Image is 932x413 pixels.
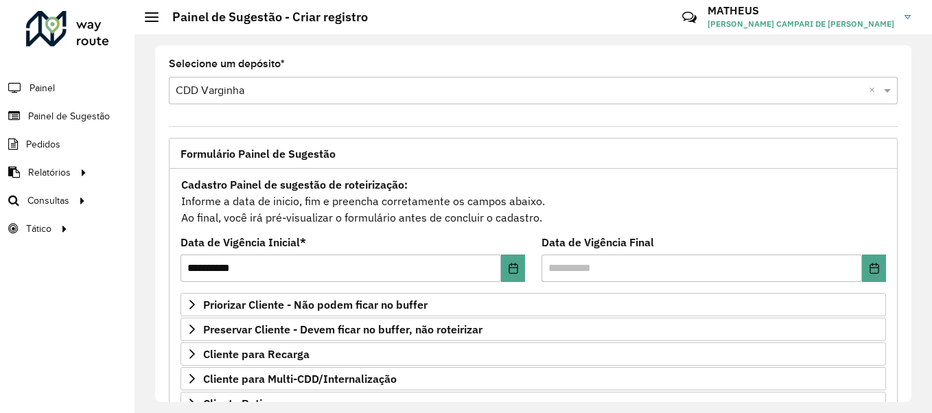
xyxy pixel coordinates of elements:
span: Pedidos [26,137,60,152]
h3: MATHEUS [708,4,894,17]
button: Choose Date [501,255,525,282]
a: Preservar Cliente - Devem ficar no buffer, não roteirizar [180,318,886,341]
a: Cliente para Multi-CDD/Internalização [180,367,886,390]
a: Contato Rápido [675,3,704,32]
span: Painel de Sugestão [28,109,110,123]
span: Preservar Cliente - Devem ficar no buffer, não roteirizar [203,324,482,335]
span: Clear all [869,82,881,99]
label: Data de Vigência Final [541,234,654,250]
div: Informe a data de inicio, fim e preencha corretamente os campos abaixo. Ao final, você irá pré-vi... [180,176,886,226]
span: Formulário Painel de Sugestão [180,148,336,159]
span: Cliente para Recarga [203,349,310,359]
strong: Cadastro Painel de sugestão de roteirização: [181,178,408,191]
span: Relatórios [28,165,71,180]
button: Choose Date [862,255,886,282]
span: [PERSON_NAME] CAMPARI DE [PERSON_NAME] [708,18,894,30]
span: Tático [26,222,51,236]
span: Priorizar Cliente - Não podem ficar no buffer [203,299,428,310]
a: Priorizar Cliente - Não podem ficar no buffer [180,293,886,316]
h2: Painel de Sugestão - Criar registro [159,10,368,25]
span: Cliente Retira [203,398,272,409]
label: Data de Vigência Inicial [180,234,306,250]
span: Consultas [27,193,69,208]
a: Cliente para Recarga [180,342,886,366]
label: Selecione um depósito [169,56,285,72]
span: Cliente para Multi-CDD/Internalização [203,373,397,384]
span: Painel [30,81,55,95]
